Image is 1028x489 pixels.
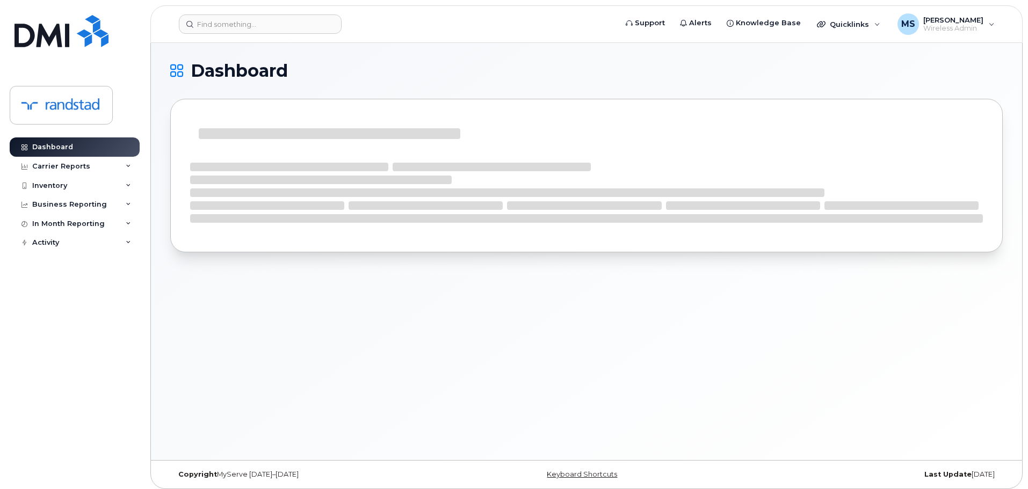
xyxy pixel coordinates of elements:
span: Dashboard [191,63,288,79]
a: Keyboard Shortcuts [547,470,617,478]
div: MyServe [DATE]–[DATE] [170,470,448,479]
div: [DATE] [725,470,1003,479]
strong: Last Update [924,470,972,478]
strong: Copyright [178,470,217,478]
